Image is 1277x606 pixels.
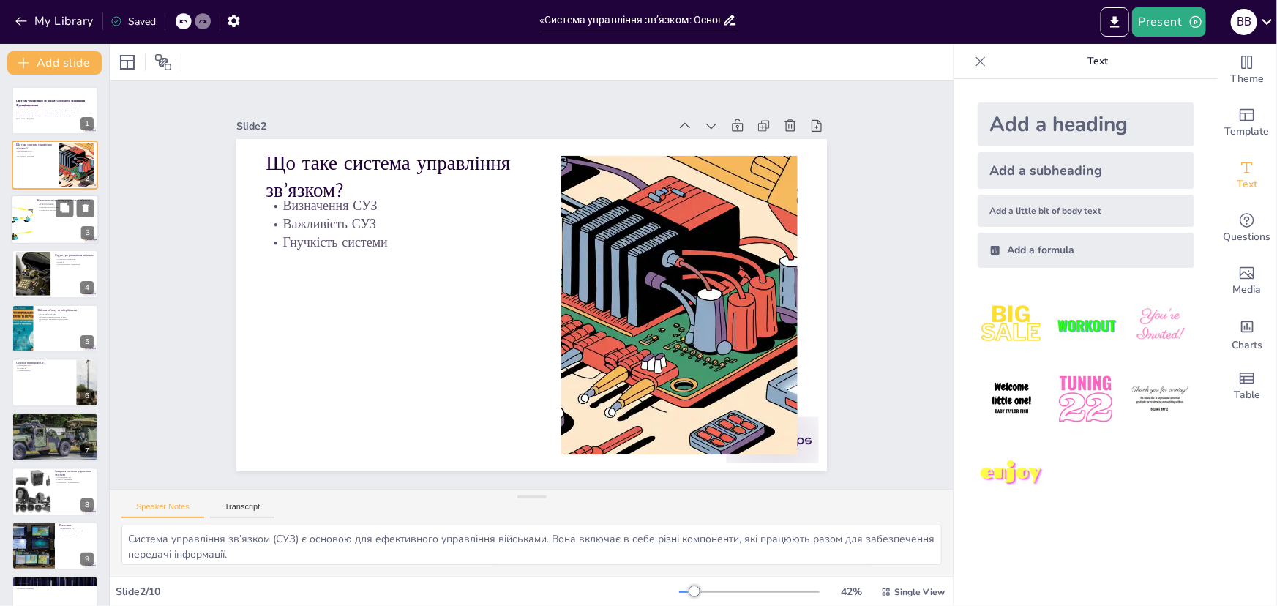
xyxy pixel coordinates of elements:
[1224,229,1271,245] span: Questions
[978,365,1046,433] img: 4.jpeg
[1230,71,1264,87] span: Theme
[992,44,1203,79] p: Text
[356,68,566,260] p: Гнучкість системи
[55,253,94,258] p: Структура управління зв’язком
[55,258,94,261] p: Структура управління
[894,586,945,598] span: Single View
[1234,387,1260,403] span: Table
[1225,124,1270,140] span: Template
[80,335,94,348] div: 5
[381,41,591,233] p: Визначення СУЗ
[37,198,94,203] p: Компоненти системи управління зв’язком
[16,421,94,424] p: Сучасні стандарти
[834,585,869,599] div: 42 %
[12,359,98,407] div: 6
[59,533,94,536] p: Співпраця елементів
[978,195,1194,227] div: Add a little bit of body text
[55,261,94,263] p: Роль J6
[11,10,100,33] button: My Library
[16,361,72,365] p: Основні принципи СУЗ
[12,86,98,135] div: 1
[16,100,85,108] strong: Система управління зв’язком: Основи та Принципи Функціонування
[55,479,94,482] p: Захист інформації
[37,307,94,312] p: Війська зв’язку та кібербезпеки
[80,389,94,403] div: 6
[1101,7,1129,37] button: Export to PowerPoint
[12,304,98,353] div: 5
[1132,7,1205,37] button: Present
[16,151,55,154] p: Важливість СУЗ
[1232,337,1262,353] span: Charts
[1231,9,1257,35] div: b b
[16,584,94,587] p: Активна участь
[388,6,622,225] p: Що таке система управління зв’язком?
[16,415,94,419] p: Технічні засади
[16,154,55,157] p: Гнучкість системи
[12,468,98,516] div: 8
[1237,176,1257,192] span: Text
[1231,7,1257,37] button: b b
[56,199,73,217] button: Duplicate Slide
[77,199,94,217] button: Delete Slide
[16,419,94,422] p: Цифрові засоби
[81,226,94,239] div: 3
[1218,307,1276,360] div: Add charts and graphs
[1218,255,1276,307] div: Add images, graphics, shapes or video
[121,525,942,565] textarea: Система управління зв’язком (СУЗ) є основою для ефективного управління військами. Вона включає в ...
[1052,365,1120,433] img: 5.jpeg
[55,263,94,266] p: Централізоване управління
[121,502,204,518] button: Speaker Notes
[16,578,94,583] p: Питання та обговорення
[37,203,94,206] p: [PERSON_NAME]
[1218,149,1276,202] div: Add text boxes
[7,51,102,75] button: Add slide
[16,142,55,150] p: Що таке система управління зв’язком?
[16,149,55,152] p: Визначення СУЗ
[55,469,94,477] p: Завдання системи управління зв’язком
[369,55,579,247] p: Важливість СУЗ
[16,587,94,590] p: Глибше розуміння
[80,281,94,294] div: 4
[116,585,679,599] div: Slide 2 / 10
[80,172,94,185] div: 2
[1233,282,1262,298] span: Media
[978,291,1046,359] img: 1.jpeg
[154,53,172,71] span: Position
[37,206,94,209] p: Різноманітність зв’язку
[59,524,94,528] p: Висновки
[978,233,1194,268] div: Add a formula
[16,582,94,585] p: Обговорення
[12,413,98,461] div: 7
[978,102,1194,146] div: Add a heading
[55,476,94,479] p: Координація дій
[12,250,98,298] div: 4
[111,15,156,29] div: Saved
[37,315,94,318] p: Функціонування систем зв’язку
[116,50,139,74] div: Layout
[59,530,94,533] p: Ефективність комунікації
[16,424,94,427] p: Інформаційно-телекомунікаційне середовище
[11,195,99,244] div: 3
[1218,97,1276,149] div: Add ready made slides
[37,313,94,315] p: Роль військ зв’язку
[80,498,94,512] div: 8
[978,440,1046,508] img: 7.jpeg
[55,481,94,484] p: Готовність і оперативність
[80,444,94,457] div: 7
[80,553,94,566] div: 9
[978,152,1194,189] div: Add a subheading
[16,117,94,120] p: Generated with [URL]
[16,109,94,117] p: Презентація охоплює основи системи управління зв’язком (СУЗ), її принципи функціонування, структу...
[1126,291,1194,359] img: 3.jpeg
[1218,44,1276,97] div: Change the overall theme
[1218,202,1276,255] div: Get real-time input from your audience
[1218,360,1276,413] div: Add a table
[37,318,94,321] p: Взаємодія з іншими підрозділами
[80,117,94,130] div: 1
[12,522,98,570] div: 9
[12,141,98,189] div: 2
[16,370,72,373] p: Оперативність
[210,502,275,518] button: Transcript
[37,209,94,212] p: Спеціальні системи
[539,10,722,31] input: Insert title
